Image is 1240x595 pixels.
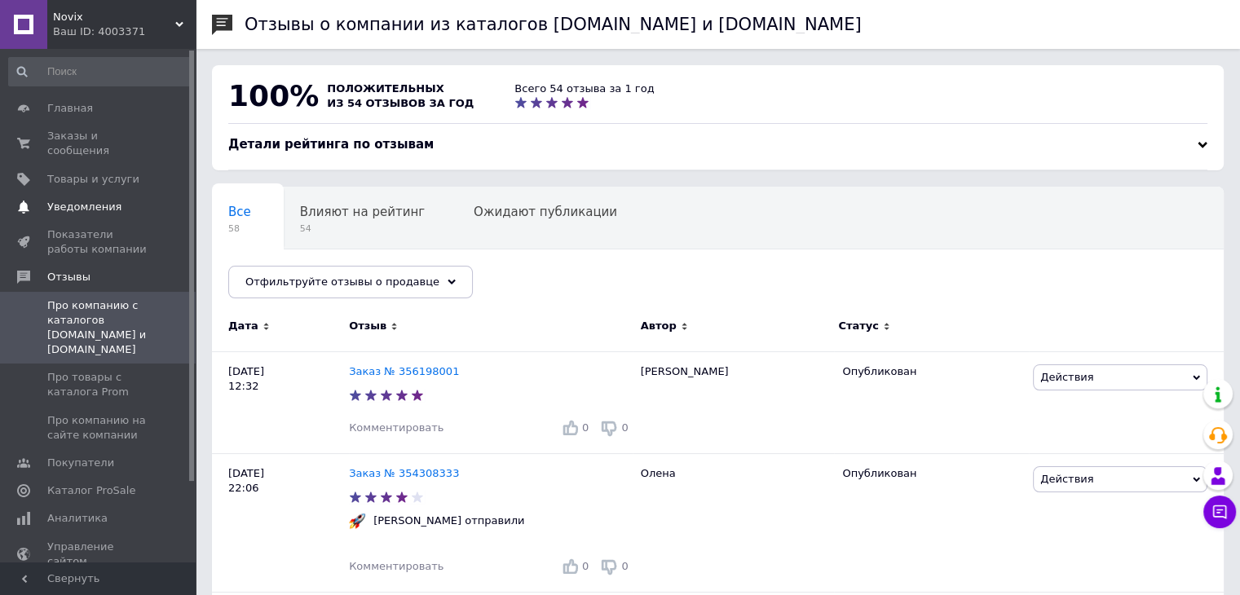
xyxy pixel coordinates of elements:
span: Аналитика [47,511,108,526]
span: Уведомления [47,200,121,214]
button: Чат с покупателем [1203,496,1236,528]
span: Товары и услуги [47,172,139,187]
span: 100% [228,79,319,112]
span: Статус [838,319,879,333]
span: Заказы и сообщения [47,129,151,158]
div: Комментировать [349,559,443,574]
span: 54 [300,223,425,235]
span: Комментировать [349,421,443,434]
span: Про товары с каталога Prom [47,370,151,399]
div: Ваш ID: 4003371 [53,24,196,39]
span: Все [228,205,251,219]
span: из 54 отзывов за год [327,97,474,109]
div: [DATE] 12:32 [212,351,349,453]
span: Комментировать [349,560,443,572]
span: Отзыв [349,319,386,333]
span: Каталог ProSale [47,483,135,498]
span: Главная [47,101,93,116]
span: Дата [228,319,258,333]
span: Про компанию с каталогов [DOMAIN_NAME] и [DOMAIN_NAME] [47,298,151,358]
div: Опубликован [842,364,1021,379]
span: Действия [1040,371,1093,383]
span: Про компанию на сайте компании [47,413,151,443]
span: положительных [327,82,443,95]
span: 0 [582,560,589,572]
div: Опубликованы без комментария [212,249,438,311]
span: Покупатели [47,456,114,470]
div: [PERSON_NAME] отправили [369,513,528,528]
span: Детали рейтинга по отзывам [228,137,434,152]
div: [PERSON_NAME] [633,351,835,453]
span: Novix [53,10,175,24]
span: Действия [1040,473,1093,485]
span: Влияют на рейтинг [300,205,425,219]
span: Автор [641,319,677,333]
div: Олена [633,453,835,592]
a: Заказ № 356198001 [349,365,459,377]
span: Отзывы [47,270,90,284]
span: 0 [621,560,628,572]
input: Поиск [8,57,192,86]
h1: Отзывы о компании из каталогов [DOMAIN_NAME] и [DOMAIN_NAME] [245,15,862,34]
span: Ожидают публикации [474,205,617,219]
div: [DATE] 22:06 [212,453,349,592]
span: 0 [582,421,589,434]
span: 0 [621,421,628,434]
a: Заказ № 354308333 [349,467,459,479]
span: 58 [228,223,251,235]
div: Всего 54 отзыва за 1 год [514,82,654,96]
span: Показатели работы компании [47,227,151,257]
div: Опубликован [842,466,1021,481]
span: Отфильтруйте отзывы о продавце [245,275,439,288]
div: Комментировать [349,421,443,435]
div: Детали рейтинга по отзывам [228,136,1207,153]
img: :rocket: [349,513,365,529]
span: Управление сайтом [47,540,151,569]
span: Опубликованы без комме... [228,267,405,281]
